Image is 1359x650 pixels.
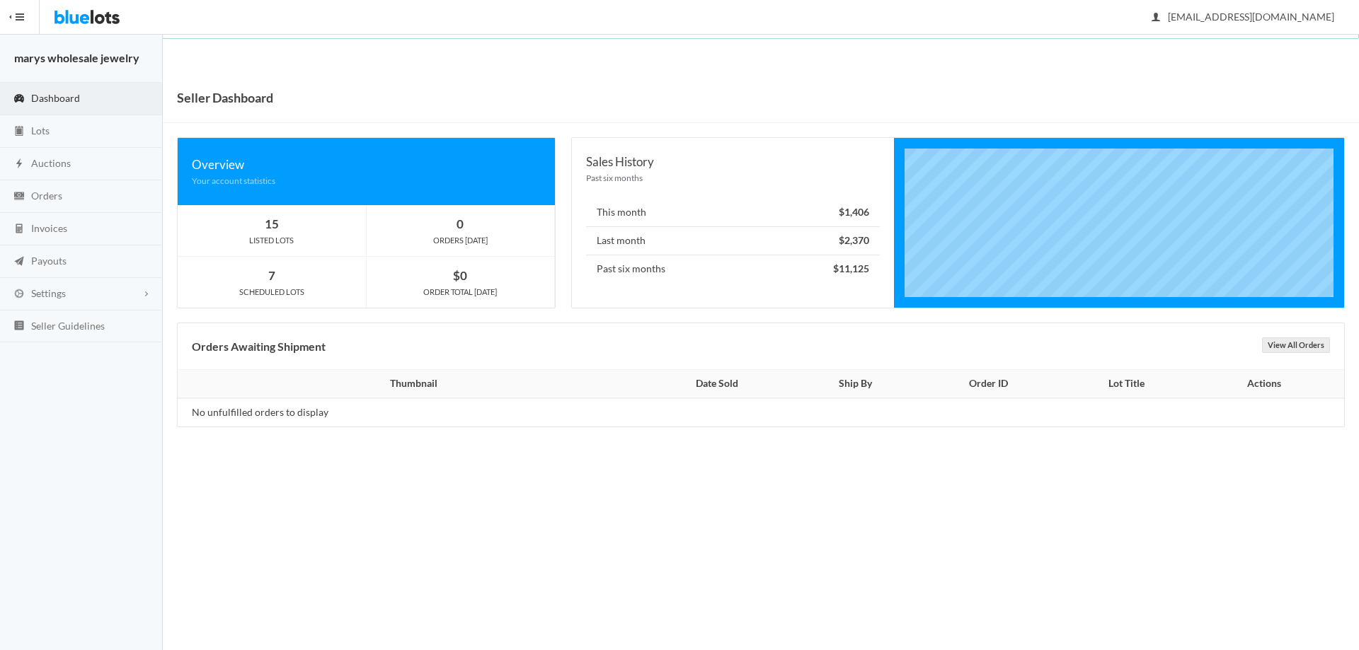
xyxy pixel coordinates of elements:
ion-icon: list box [12,320,26,333]
strong: 0 [457,216,464,231]
div: Sales History [586,152,879,171]
strong: $0 [453,268,467,283]
div: Your account statistics [192,174,541,187]
div: Overview [192,155,541,174]
strong: 7 [268,268,275,283]
li: Past six months [586,255,879,283]
div: ORDER TOTAL [DATE] [367,286,555,298]
td: No unfulfilled orders to display [178,398,641,426]
span: Auctions [31,157,71,169]
ion-icon: calculator [12,223,26,236]
th: Thumbnail [178,370,641,398]
ion-icon: flash [12,158,26,171]
strong: $2,370 [839,234,869,246]
ion-icon: cash [12,190,26,204]
th: Ship By [793,370,918,398]
span: Dashboard [31,92,80,104]
li: Last month [586,226,879,255]
span: [EMAIL_ADDRESS][DOMAIN_NAME] [1152,11,1334,23]
ion-icon: speedometer [12,93,26,106]
li: This month [586,199,879,227]
ion-icon: clipboard [12,125,26,139]
th: Actions [1193,370,1344,398]
span: Payouts [31,255,67,267]
strong: 15 [265,216,279,231]
h1: Seller Dashboard [177,87,273,108]
span: Lots [31,124,50,137]
div: Past six months [586,171,879,185]
span: Settings [31,287,66,299]
th: Order ID [918,370,1060,398]
strong: $1,406 [839,206,869,218]
strong: marys wholesale jewelry [14,51,139,64]
ion-icon: cog [12,288,26,301]
b: Orders Awaiting Shipment [192,339,326,353]
th: Lot Title [1060,370,1193,398]
strong: $11,125 [833,262,869,274]
ion-icon: paper plane [12,255,26,269]
div: SCHEDULED LOTS [178,286,366,298]
span: Invoices [31,222,67,234]
span: Orders [31,190,62,202]
span: Seller Guidelines [31,320,105,332]
th: Date Sold [641,370,793,398]
ion-icon: person [1149,11,1163,25]
div: ORDERS [DATE] [367,234,555,247]
a: View All Orders [1262,337,1330,353]
div: LISTED LOTS [178,234,366,247]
